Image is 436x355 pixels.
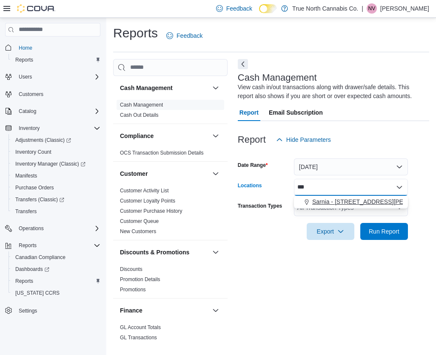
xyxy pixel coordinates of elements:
[120,335,157,341] a: GL Transactions
[120,198,175,204] a: Customer Loyalty Points
[2,304,104,316] button: Settings
[211,305,221,316] button: Finance
[9,263,104,275] a: Dashboards
[238,73,317,83] h3: Cash Management
[12,194,68,205] a: Transfers (Classic)
[120,169,209,178] button: Customer
[15,123,100,133] span: Inventory
[12,264,53,274] a: Dashboards
[15,106,40,116] button: Catalog
[120,218,159,225] span: Customer Queue
[12,206,40,217] a: Transfers
[120,228,156,234] a: New Customers
[19,125,40,132] span: Inventory
[2,239,104,251] button: Reports
[12,288,100,298] span: Washington CCRS
[2,105,104,117] button: Catalog
[19,307,37,314] span: Settings
[120,228,156,235] span: New Customers
[113,100,228,124] div: Cash Management
[120,84,173,92] h3: Cash Management
[9,170,104,182] button: Manifests
[19,108,36,115] span: Catalog
[120,286,146,293] span: Promotions
[120,112,159,118] a: Cash Out Details
[211,83,221,93] button: Cash Management
[9,194,104,206] a: Transfers (Classic)
[12,183,100,193] span: Purchase Orders
[163,27,206,44] a: Feedback
[120,187,169,194] span: Customer Activity List
[9,146,104,158] button: Inventory Count
[15,240,100,251] span: Reports
[19,91,43,98] span: Customers
[12,183,57,193] a: Purchase Orders
[12,252,69,262] a: Canadian Compliance
[15,278,33,285] span: Reports
[292,3,358,14] p: True North Cannabis Co.
[12,171,40,181] a: Manifests
[120,102,163,108] a: Cash Management
[12,135,74,145] a: Adjustments (Classic)
[120,248,209,256] button: Discounts & Promotions
[113,322,228,346] div: Finance
[120,150,204,156] a: OCS Transaction Submission Details
[2,223,104,234] button: Operations
[9,251,104,263] button: Canadian Compliance
[120,84,209,92] button: Cash Management
[12,206,100,217] span: Transfers
[12,276,100,286] span: Reports
[15,72,100,82] span: Users
[12,159,100,169] span: Inventory Manager (Classic)
[15,196,64,203] span: Transfers (Classic)
[238,203,282,209] label: Transaction Types
[19,45,32,51] span: Home
[259,4,277,13] input: Dark Mode
[238,135,266,145] h3: Report
[15,106,100,116] span: Catalog
[15,223,47,234] button: Operations
[120,112,159,118] span: Cash Out Details
[120,132,154,140] h3: Compliance
[15,43,36,53] a: Home
[9,275,104,287] button: Reports
[12,55,100,65] span: Reports
[15,172,37,179] span: Manifests
[12,264,100,274] span: Dashboards
[286,135,331,144] span: Hide Parameters
[2,42,104,54] button: Home
[9,287,104,299] button: [US_STATE] CCRS
[369,227,399,236] span: Run Report
[15,266,49,273] span: Dashboards
[12,252,100,262] span: Canadian Compliance
[368,3,376,14] span: NV
[120,324,161,331] span: GL Account Totals
[9,206,104,217] button: Transfers
[15,123,43,133] button: Inventory
[120,132,209,140] button: Compliance
[19,242,37,249] span: Reports
[12,288,63,298] a: [US_STATE] CCRS
[120,306,209,315] button: Finance
[362,3,363,14] p: |
[211,131,221,141] button: Compliance
[17,4,55,13] img: Cova
[15,72,35,82] button: Users
[9,54,104,66] button: Reports
[15,137,71,144] span: Adjustments (Classic)
[120,266,142,273] span: Discounts
[269,104,323,121] span: Email Subscription
[238,59,248,69] button: Next
[294,196,408,208] div: Choose from the following options
[12,159,89,169] a: Inventory Manager (Classic)
[15,56,33,63] span: Reports
[12,276,37,286] a: Reports
[360,223,408,240] button: Run Report
[113,148,228,161] div: Compliance
[15,306,40,316] a: Settings
[120,287,146,293] a: Promotions
[9,158,104,170] a: Inventory Manager (Classic)
[15,305,100,316] span: Settings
